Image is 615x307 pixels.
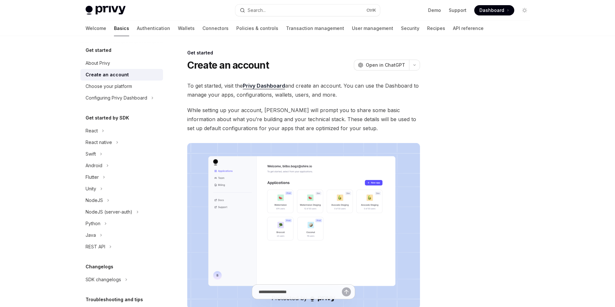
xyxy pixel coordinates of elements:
div: Choose your platform [86,82,132,90]
div: Python [86,220,100,227]
h5: Troubleshooting and tips [86,296,143,303]
div: Android [86,162,102,169]
a: About Privy [80,57,163,69]
span: Ctrl K [366,8,376,13]
a: Recipes [427,21,445,36]
div: NodeJS [86,197,103,204]
span: Open in ChatGPT [366,62,405,68]
div: Swift [86,150,96,158]
a: Create an account [80,69,163,81]
span: Dashboard [479,7,504,14]
div: Flutter [86,173,99,181]
a: Policies & controls [236,21,278,36]
a: Basics [114,21,129,36]
h5: Changelogs [86,263,113,271]
a: Support [449,7,466,14]
div: Unity [86,185,96,193]
a: Connectors [202,21,229,36]
div: SDK changelogs [86,276,121,283]
a: Privy Dashboard [243,82,285,89]
div: React [86,127,98,135]
a: Authentication [137,21,170,36]
div: Create an account [86,71,129,79]
h1: Create an account [187,59,269,71]
div: About Privy [86,59,110,67]
span: To get started, visit the and create an account. You can use the Dashboard to manage your apps, c... [187,81,420,99]
a: Choose your platform [80,81,163,92]
a: Security [401,21,419,36]
div: Java [86,231,96,239]
div: REST API [86,243,105,251]
div: NodeJS (server-auth) [86,208,132,216]
div: Search... [248,6,266,14]
div: Configuring Privy Dashboard [86,94,147,102]
a: API reference [453,21,484,36]
button: Search...CtrlK [235,5,380,16]
div: Get started [187,50,420,56]
button: Toggle dark mode [519,5,530,15]
button: Open in ChatGPT [354,60,409,71]
a: User management [352,21,393,36]
div: React native [86,139,112,146]
a: Welcome [86,21,106,36]
img: light logo [86,6,126,15]
a: Demo [428,7,441,14]
span: While setting up your account, [PERSON_NAME] will prompt you to share some basic information abou... [187,106,420,133]
h5: Get started [86,46,111,54]
a: Wallets [178,21,195,36]
h5: Get started by SDK [86,114,129,122]
a: Dashboard [474,5,514,15]
button: Send message [342,287,351,296]
a: Transaction management [286,21,344,36]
